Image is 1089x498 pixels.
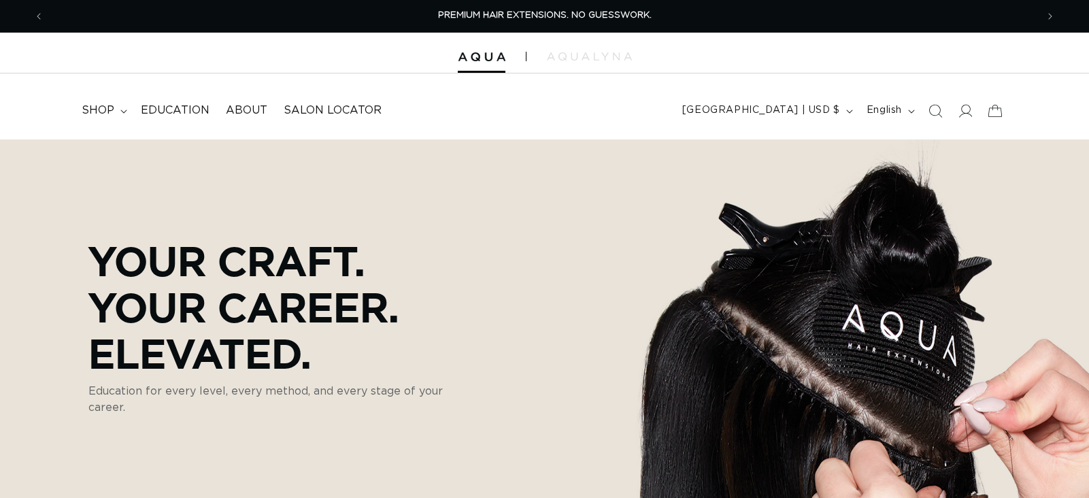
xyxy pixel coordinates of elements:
[1035,3,1065,29] button: Next announcement
[547,52,632,61] img: aqualyna.com
[858,98,920,124] button: English
[88,383,476,416] p: Education for every level, every method, and every stage of your career.
[438,11,652,20] span: PREMIUM HAIR EXTENSIONS. NO GUESSWORK.
[82,103,114,118] span: shop
[674,98,858,124] button: [GEOGRAPHIC_DATA] | USD $
[682,103,840,118] span: [GEOGRAPHIC_DATA] | USD $
[218,95,275,126] a: About
[226,103,267,118] span: About
[141,103,210,118] span: Education
[284,103,382,118] span: Salon Locator
[867,103,902,118] span: English
[133,95,218,126] a: Education
[458,52,505,62] img: Aqua Hair Extensions
[920,96,950,126] summary: Search
[275,95,390,126] a: Salon Locator
[73,95,133,126] summary: shop
[88,237,476,376] p: Your Craft. Your Career. Elevated.
[24,3,54,29] button: Previous announcement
